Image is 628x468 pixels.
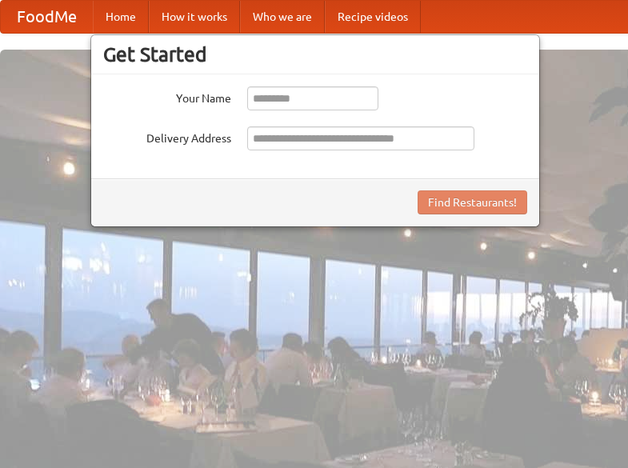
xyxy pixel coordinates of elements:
[240,1,325,33] a: Who we are
[93,1,149,33] a: Home
[149,1,240,33] a: How it works
[103,86,231,106] label: Your Name
[418,190,527,214] button: Find Restaurants!
[1,1,93,33] a: FoodMe
[103,42,527,66] h3: Get Started
[325,1,421,33] a: Recipe videos
[103,126,231,146] label: Delivery Address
